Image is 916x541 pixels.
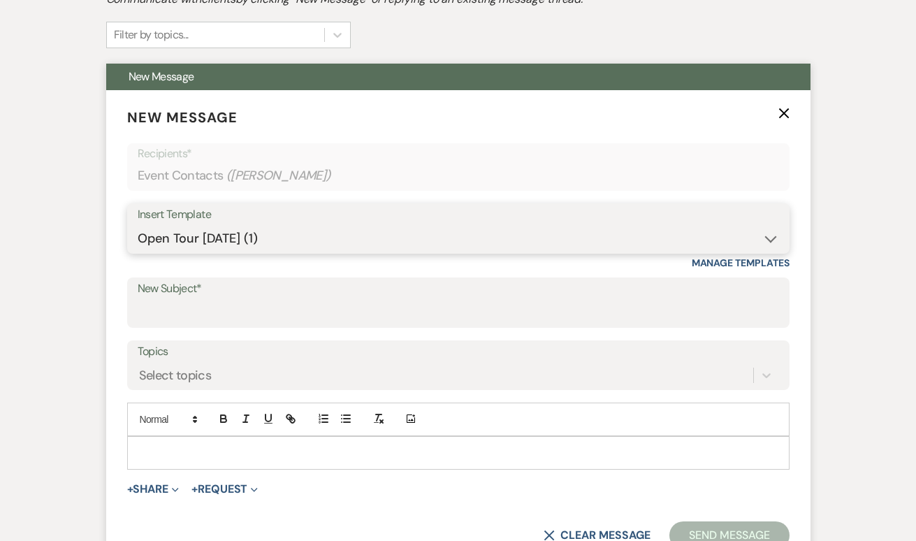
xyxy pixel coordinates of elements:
span: + [191,484,198,495]
label: Topics [138,342,779,362]
span: New Message [127,108,238,127]
p: Recipients* [138,145,779,163]
label: New Subject* [138,279,779,299]
a: Manage Templates [692,257,790,269]
div: Select topics [139,366,212,384]
span: New Message [129,69,194,84]
span: + [127,484,133,495]
button: Share [127,484,180,495]
div: Filter by topics... [114,27,189,43]
div: Insert Template [138,205,779,225]
span: ( [PERSON_NAME] ) [226,166,331,185]
button: Request [191,484,258,495]
button: Clear message [544,530,650,541]
div: Event Contacts [138,162,779,189]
